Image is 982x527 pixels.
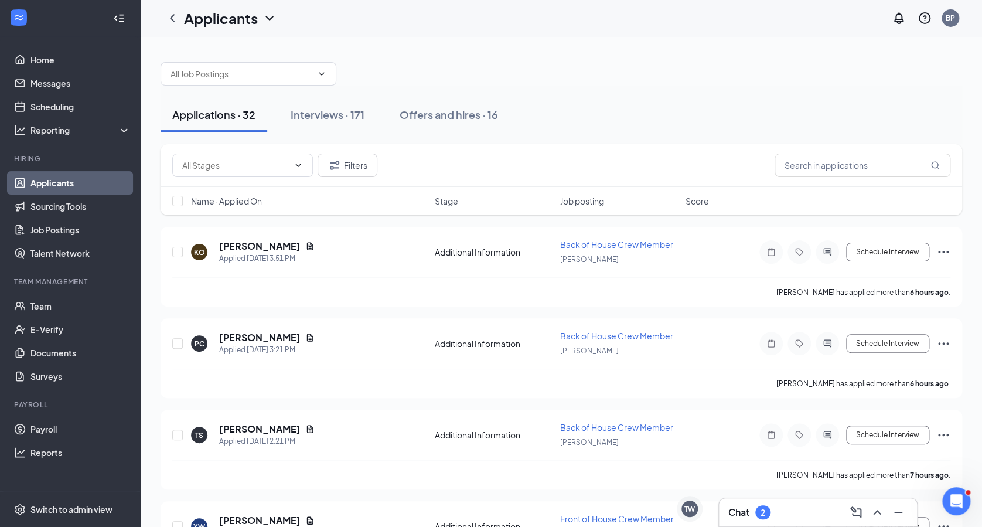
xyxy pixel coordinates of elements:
svg: Note [764,247,778,257]
svg: Tag [792,339,806,348]
svg: Settings [14,504,26,515]
svg: Document [305,424,315,434]
div: Team Management [14,277,128,287]
svg: ChevronDown [262,11,277,25]
a: Applicants [30,171,131,195]
a: Scheduling [30,95,131,118]
svg: QuestionInfo [918,11,932,25]
div: 2 [761,508,765,518]
svg: ActiveChat [820,339,834,348]
span: Score [686,195,709,207]
a: Sourcing Tools [30,195,131,218]
span: Front of House Crew Member [560,514,674,524]
svg: Ellipses [936,245,950,259]
button: Schedule Interview [846,334,929,353]
svg: MagnifyingGlass [930,161,940,170]
p: [PERSON_NAME] has applied more than . [776,379,950,389]
svg: ActiveChat [820,247,834,257]
svg: Tag [792,430,806,440]
p: [PERSON_NAME] has applied more than . [776,287,950,297]
iframe: Intercom live chat [942,487,970,515]
svg: Document [305,333,315,342]
span: Job posting [560,195,604,207]
div: Applied [DATE] 3:51 PM [219,253,315,264]
svg: ChevronDown [317,69,326,79]
div: Hiring [14,154,128,164]
input: All Stages [182,159,289,172]
span: [PERSON_NAME] [560,255,619,264]
svg: WorkstreamLogo [13,12,25,23]
h1: Applicants [184,8,258,28]
svg: Analysis [14,124,26,136]
a: Payroll [30,417,131,441]
svg: Tag [792,247,806,257]
svg: Ellipses [936,428,950,442]
h3: Chat [728,506,749,519]
div: BP [946,13,955,23]
button: ChevronUp [868,503,886,522]
a: Job Postings [30,218,131,242]
div: Switch to admin view [30,504,112,515]
a: Documents [30,341,131,365]
div: Additional Information [435,338,553,349]
span: Stage [435,195,458,207]
div: Offers and hires · 16 [400,107,498,122]
svg: ChevronUp [870,505,884,519]
input: Search in applications [775,154,950,177]
button: ComposeMessage [847,503,865,522]
svg: Filter [328,158,342,172]
div: Reporting [30,124,131,136]
svg: Ellipses [936,336,950,351]
div: Applied [DATE] 3:21 PM [219,344,315,356]
div: Applications · 32 [172,107,255,122]
button: Filter Filters [318,154,377,177]
b: 6 hours ago [910,288,949,297]
a: Talent Network [30,242,131,265]
div: Additional Information [435,429,553,441]
a: Team [30,294,131,318]
a: E-Verify [30,318,131,341]
svg: Document [305,242,315,251]
button: Schedule Interview [846,426,929,444]
h5: [PERSON_NAME] [219,514,301,527]
h5: [PERSON_NAME] [219,423,301,436]
div: TS [195,430,203,440]
svg: ChevronLeft [165,11,179,25]
svg: Collapse [113,12,125,24]
h5: [PERSON_NAME] [219,331,301,344]
p: [PERSON_NAME] has applied more than . [776,470,950,480]
span: Back of House Crew Member [560,331,673,341]
button: Minimize [889,503,908,522]
b: 7 hours ago [910,471,949,480]
div: KO [194,247,205,257]
span: Back of House Crew Member [560,422,673,433]
span: Name · Applied On [191,195,262,207]
div: Applied [DATE] 2:21 PM [219,436,315,447]
a: Messages [30,72,131,95]
div: TW [684,504,695,514]
input: All Job Postings [171,67,312,80]
div: PC [195,339,204,349]
h5: [PERSON_NAME] [219,240,301,253]
div: Payroll [14,400,128,410]
button: Schedule Interview [846,243,929,261]
a: Surveys [30,365,131,388]
svg: Minimize [891,505,905,519]
a: Reports [30,441,131,464]
b: 6 hours ago [910,379,949,388]
a: Home [30,48,131,72]
svg: ActiveChat [820,430,834,440]
span: Back of House Crew Member [560,239,673,250]
svg: Note [764,430,778,440]
div: Interviews · 171 [291,107,364,122]
span: [PERSON_NAME] [560,346,619,355]
span: [PERSON_NAME] [560,438,619,447]
svg: ChevronDown [294,161,303,170]
svg: Notifications [892,11,906,25]
div: Additional Information [435,246,553,258]
svg: Document [305,516,315,525]
svg: Note [764,339,778,348]
svg: ComposeMessage [849,505,863,519]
